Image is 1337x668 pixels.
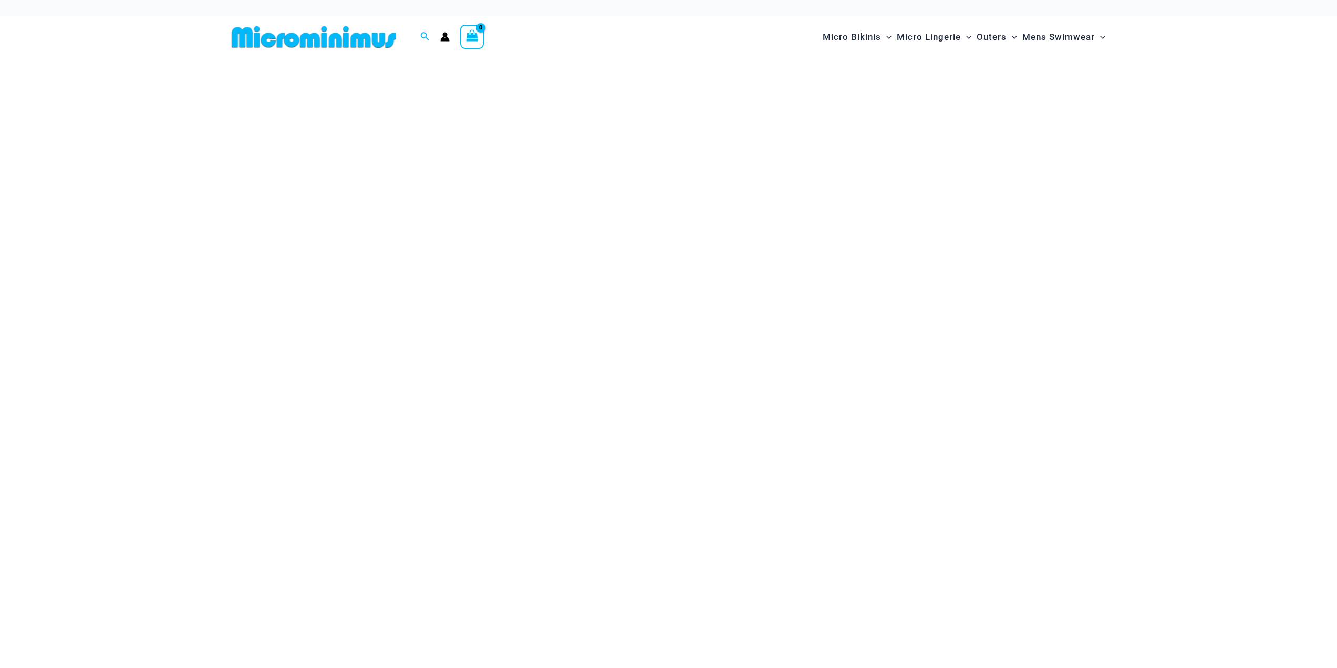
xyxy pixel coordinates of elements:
img: MM SHOP LOGO FLAT [227,25,400,49]
a: Mens SwimwearMenu ToggleMenu Toggle [1020,21,1108,53]
a: Search icon link [420,30,430,44]
span: Menu Toggle [961,24,971,50]
span: Micro Bikinis [823,24,881,50]
a: OutersMenu ToggleMenu Toggle [974,21,1020,53]
a: View Shopping Cart, empty [460,25,484,49]
a: Account icon link [440,32,450,42]
a: Micro BikinisMenu ToggleMenu Toggle [820,21,894,53]
span: Menu Toggle [881,24,892,50]
span: Outers [977,24,1007,50]
span: Micro Lingerie [897,24,961,50]
nav: Site Navigation [818,19,1110,55]
span: Menu Toggle [1095,24,1105,50]
a: Micro LingerieMenu ToggleMenu Toggle [894,21,974,53]
span: Menu Toggle [1007,24,1017,50]
span: Mens Swimwear [1022,24,1095,50]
